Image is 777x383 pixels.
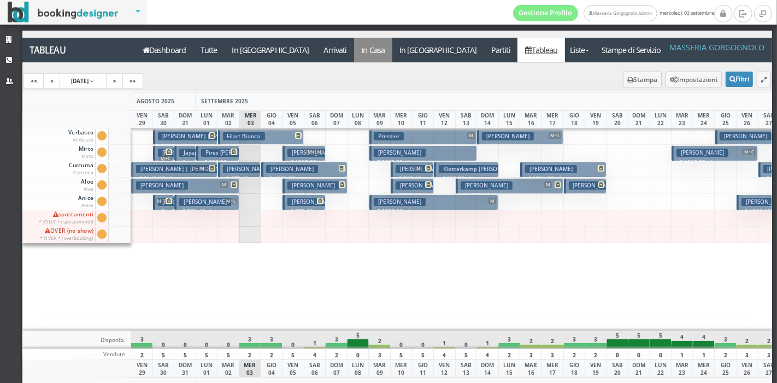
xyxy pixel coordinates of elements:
span: M [544,181,552,188]
div: SAB 13 [455,110,478,128]
div: DOM 21 [628,110,650,128]
div: 5 [628,331,650,349]
div: 1 [433,331,456,349]
div: MER 10 [390,360,413,378]
small: 4 notti [554,175,573,182]
div: VEN 05 [282,360,304,378]
div: SAB 20 [607,110,629,128]
small: 5 notti [165,192,184,199]
div: 3 [325,331,348,349]
p: € 770.00 [287,207,322,224]
p: € 276.00 [158,207,171,241]
div: VEN 12 [433,360,456,378]
button: Filart Bianca € 1468.88 4 notti [218,129,304,145]
span: AGOSTO 2025 [137,97,174,105]
span: M+L+L [306,149,323,155]
span: spostamenti [38,211,96,226]
div: MER 10 [390,110,413,128]
span: M [198,165,206,172]
div: VEN 29 [131,360,153,378]
h3: [PERSON_NAME] [136,181,188,190]
a: Tableau [517,38,565,62]
small: * OVER * (overbooking) [40,235,94,241]
button: [PERSON_NAME] € 770.00 2 notti [282,195,326,210]
div: SAB 20 [607,360,629,378]
div: LUN 15 [498,360,521,378]
div: VEN 19 [585,360,607,378]
div: MER 24 [693,360,715,378]
div: 2 [261,349,283,360]
p: € 2092.50 [374,158,473,167]
a: In [GEOGRAPHIC_DATA] [392,38,484,62]
div: 0 [347,349,369,360]
div: MER 17 [541,110,564,128]
div: 4 [693,331,715,349]
div: 2 [239,349,261,360]
a: Arrivati [316,38,354,62]
div: 5 [412,349,434,360]
div: 3 [520,349,542,360]
button: [PERSON_NAME] M € 1875.20 5 notti [131,178,239,194]
button: [PERSON_NAME] | [PERSON_NAME] € 1174.50 3 notti [153,129,217,145]
img: BookingDesigner.com [8,2,119,23]
button: Stampa [623,72,662,87]
div: VEN 26 [736,110,758,128]
div: GIO 18 [563,360,586,378]
div: VEN 05 [282,110,304,128]
small: 4 notti [749,143,767,150]
div: VEN 19 [585,110,607,128]
h3: [PERSON_NAME] | [PERSON_NAME] [223,165,325,173]
p: € 1384.92 [525,174,603,183]
p: € 2070.00 [374,207,495,216]
div: MER 03 [239,360,261,378]
div: 5 [455,349,478,360]
small: Curcuma [73,169,93,175]
button: [PERSON_NAME] M+L € 858.40 3 notti [174,195,239,210]
p: € 1305.00 [287,158,322,175]
p: € 283.50 [179,158,192,192]
span: M [488,198,496,204]
h3: [PERSON_NAME] [287,198,339,206]
small: 5 notti [403,143,421,150]
div: DOM 31 [174,110,196,128]
h3: Pires [PERSON_NAME] | [PERSON_NAME] [201,149,317,157]
h3: [PERSON_NAME] Ben [569,181,633,190]
div: 2 [520,331,542,349]
div: 0 [628,349,650,360]
small: 4 notti [511,143,529,150]
div: 5 [607,331,629,349]
button: [PERSON_NAME] M+C € 283.50 [153,145,174,161]
small: * JOLLY * (spostamenti) [39,219,94,225]
button: Jayapratap [PERSON_NAME] € 283.50 [174,145,196,161]
div: GIO 25 [715,360,737,378]
p: € 2000.00 [482,142,560,150]
span: [DATE] [71,77,89,85]
div: 2 [541,331,564,349]
div: DOM 14 [476,110,499,128]
div: LUN 22 [650,360,672,378]
p: € 769.42 [396,174,431,191]
a: < [43,73,61,89]
button: [PERSON_NAME] | [PERSON_NAME] M € 276.00 [153,195,174,210]
div: 0 [390,331,413,349]
span: Curcuma [67,162,95,176]
div: MAR 02 [217,110,240,128]
h4: Masseria Gorgognolo [670,43,765,52]
div: 3 [131,331,153,349]
div: 3 [239,331,261,349]
span: M+C [743,149,756,155]
span: mercoledì, 03 settembre [513,5,714,21]
p: € 858.40 [179,207,236,216]
div: 1 [693,349,715,360]
div: GIO 11 [412,360,434,378]
div: GIO 18 [563,110,586,128]
div: 2 [131,349,153,360]
p: € 1566.00 [676,158,755,167]
span: M+L [225,198,237,204]
div: 1 [304,331,326,349]
span: M [415,165,422,172]
div: 2 [325,349,348,360]
h3: [PERSON_NAME] [374,198,426,206]
p: € 830.32 [201,158,236,175]
p: € 1174.50 [158,142,214,150]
